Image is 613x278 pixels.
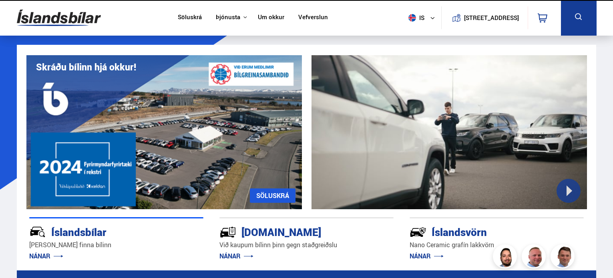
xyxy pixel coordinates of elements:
a: [STREET_ADDRESS] [446,6,523,29]
img: FbJEzSuNWCJXmdc-.webp [552,246,576,270]
img: tr5P-W3DuiFaO7aO.svg [219,224,236,240]
p: [PERSON_NAME] finna bílinn [29,240,203,250]
img: siFngHWaQ9KaOqBr.png [523,246,547,270]
div: Íslandsbílar [29,224,175,238]
img: svg+xml;base64,PHN2ZyB4bWxucz0iaHR0cDovL3d3dy53My5vcmcvMjAwMC9zdmciIHdpZHRoPSI1MTIiIGhlaWdodD0iNT... [408,14,416,22]
button: is [405,6,441,30]
div: Íslandsvörn [410,224,555,238]
a: NÁNAR [29,252,63,260]
img: JRvxyua_JYH6wB4c.svg [29,224,46,240]
p: Nano Ceramic grafín lakkvörn [410,240,584,250]
a: NÁNAR [410,252,444,260]
a: Söluskrá [178,14,202,22]
div: [DOMAIN_NAME] [219,224,365,238]
img: G0Ugv5HjCgRt.svg [17,5,101,31]
a: NÁNAR [219,252,253,260]
img: eKx6w-_Home_640_.png [26,55,302,209]
a: Um okkur [258,14,284,22]
img: nhp88E3Fdnt1Opn2.png [494,246,518,270]
h1: Skráðu bílinn hjá okkur! [36,62,136,72]
a: SÖLUSKRÁ [250,188,295,203]
a: Vefverslun [298,14,328,22]
button: Þjónusta [216,14,240,21]
span: is [405,14,425,22]
p: Við kaupum bílinn þinn gegn staðgreiðslu [219,240,394,250]
button: [STREET_ADDRESS] [467,14,516,21]
img: -Svtn6bYgwAsiwNX.svg [410,224,426,240]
